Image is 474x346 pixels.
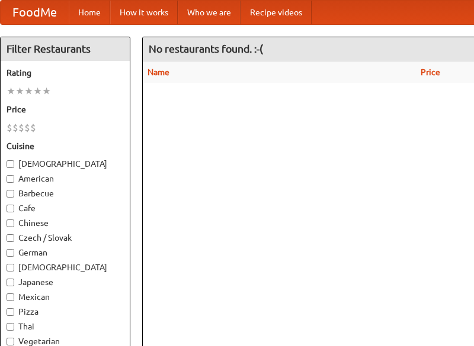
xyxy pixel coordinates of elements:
li: $ [12,121,18,134]
label: Barbecue [7,187,124,199]
input: Mexican [7,293,14,301]
input: Czech / Slovak [7,234,14,242]
label: German [7,247,124,258]
h5: Price [7,104,124,115]
label: American [7,173,124,185]
a: Home [69,1,110,24]
li: $ [18,121,24,134]
li: ★ [33,85,42,98]
li: ★ [42,85,51,98]
li: $ [7,121,12,134]
input: Cafe [7,205,14,212]
input: Chinese [7,219,14,227]
input: [DEMOGRAPHIC_DATA] [7,264,14,271]
li: ★ [24,85,33,98]
ng-pluralize: No restaurants found. :-( [149,43,263,54]
h5: Rating [7,67,124,79]
a: FoodMe [1,1,69,24]
h4: Filter Restaurants [1,37,130,61]
a: Price [421,67,440,77]
label: [DEMOGRAPHIC_DATA] [7,158,124,170]
label: Czech / Slovak [7,232,124,244]
li: $ [24,121,30,134]
label: Japanese [7,276,124,288]
input: American [7,175,14,183]
input: Barbecue [7,190,14,198]
a: Name [148,67,169,77]
input: Vegetarian [7,338,14,345]
input: Pizza [7,308,14,316]
label: Chinese [7,217,124,229]
label: Thai [7,321,124,332]
label: [DEMOGRAPHIC_DATA] [7,261,124,273]
li: ★ [7,85,15,98]
input: Thai [7,323,14,331]
label: Pizza [7,306,124,318]
label: Mexican [7,291,124,303]
input: German [7,249,14,257]
input: [DEMOGRAPHIC_DATA] [7,160,14,168]
label: Cafe [7,202,124,214]
a: Recipe videos [241,1,312,24]
li: $ [30,121,36,134]
input: Japanese [7,279,14,286]
li: ★ [15,85,24,98]
a: Who we are [178,1,241,24]
h5: Cuisine [7,140,124,152]
a: How it works [110,1,178,24]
